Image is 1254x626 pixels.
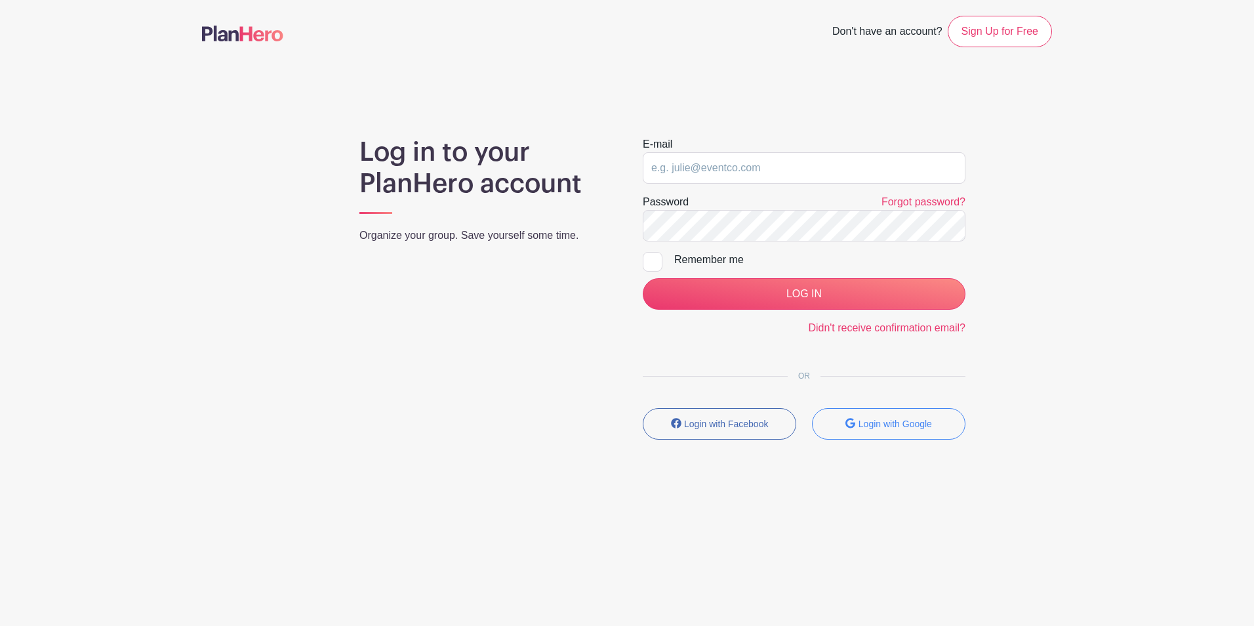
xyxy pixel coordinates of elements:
div: Remember me [674,252,965,268]
small: Login with Google [859,419,932,429]
button: Login with Facebook [643,408,796,440]
h1: Log in to your PlanHero account [359,136,611,199]
input: e.g. julie@eventco.com [643,152,965,184]
label: E-mail [643,136,672,152]
label: Password [643,194,689,210]
a: Sign Up for Free [948,16,1052,47]
small: Login with Facebook [684,419,768,429]
input: LOG IN [643,278,965,310]
button: Login with Google [812,408,965,440]
a: Didn't receive confirmation email? [808,322,965,333]
a: Forgot password? [881,196,965,207]
img: logo-507f7623f17ff9eddc593b1ce0a138ce2505c220e1c5a4e2b4648c50719b7d32.svg [202,26,283,41]
p: Organize your group. Save yourself some time. [359,228,611,243]
span: OR [788,371,820,381]
span: Don't have an account? [832,18,942,47]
